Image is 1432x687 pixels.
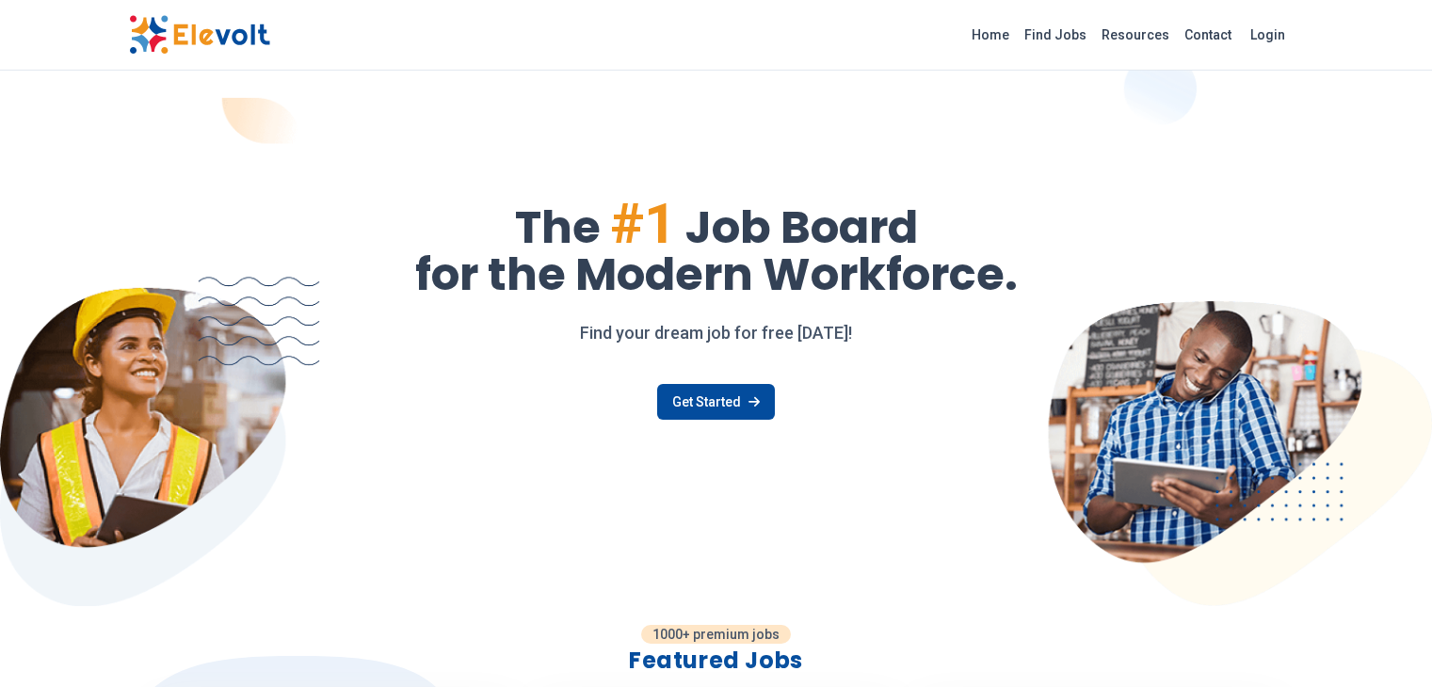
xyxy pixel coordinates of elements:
h2: Featured Jobs [152,646,1281,676]
a: Find Jobs [1017,20,1094,50]
a: Login [1239,16,1296,54]
p: Find your dream job for free [DATE]! [129,320,1304,346]
a: Get Started [657,384,775,420]
a: Home [964,20,1017,50]
a: Resources [1094,20,1177,50]
a: Contact [1177,20,1239,50]
h1: The Job Board for the Modern Workforce. [129,196,1304,297]
span: #1 [610,190,676,257]
p: 1000+ premium jobs [641,625,791,644]
img: Elevolt [129,15,270,55]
